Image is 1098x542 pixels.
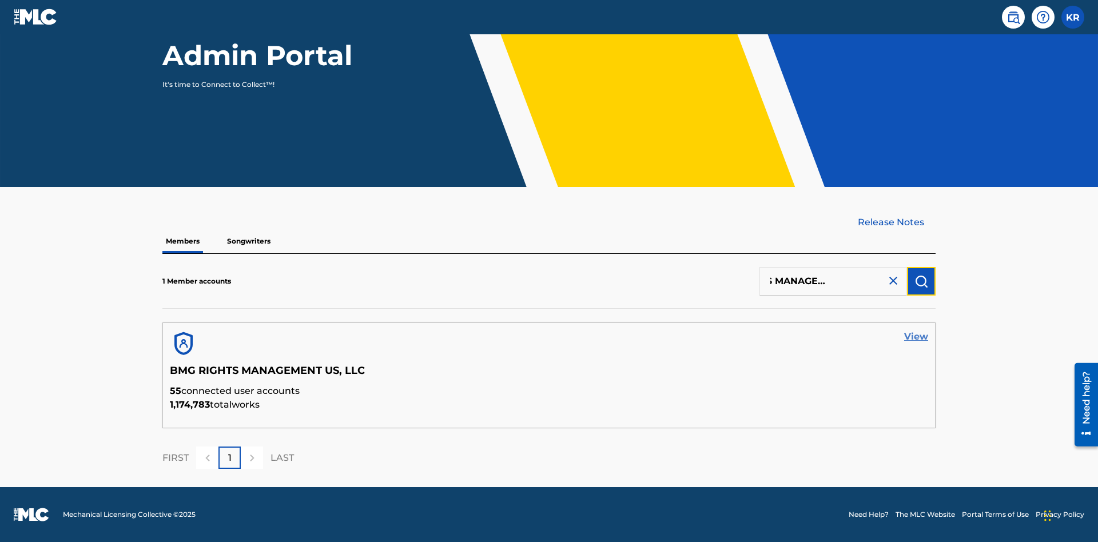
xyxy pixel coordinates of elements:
[1006,10,1020,24] img: search
[228,451,232,465] p: 1
[170,384,928,398] p: connected user accounts
[1032,6,1055,29] div: Help
[162,276,231,286] p: 1 Member accounts
[170,330,197,357] img: account
[886,274,900,288] img: close
[962,509,1029,520] a: Portal Terms of Use
[858,216,936,229] a: Release Notes
[162,229,203,253] p: Members
[1044,499,1051,533] div: Drag
[170,364,928,384] h5: BMG RIGHTS MANAGEMENT US, LLC
[162,79,361,90] p: It's time to Connect to Collect™!
[1036,509,1084,520] a: Privacy Policy
[270,451,294,465] p: LAST
[170,398,928,412] p: total works
[14,9,58,25] img: MLC Logo
[1036,10,1050,24] img: help
[914,274,928,288] img: Search Works
[1066,358,1098,452] iframe: Resource Center
[849,509,889,520] a: Need Help?
[170,399,210,410] span: 1,174,783
[896,509,955,520] a: The MLC Website
[224,229,274,253] p: Songwriters
[904,330,928,344] a: View
[170,385,181,396] span: 55
[1041,487,1098,542] iframe: Chat Widget
[162,451,189,465] p: FIRST
[1002,6,1025,29] a: Public Search
[14,508,49,521] img: logo
[63,509,196,520] span: Mechanical Licensing Collective © 2025
[759,267,907,296] input: Search Members
[1061,6,1084,29] div: User Menu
